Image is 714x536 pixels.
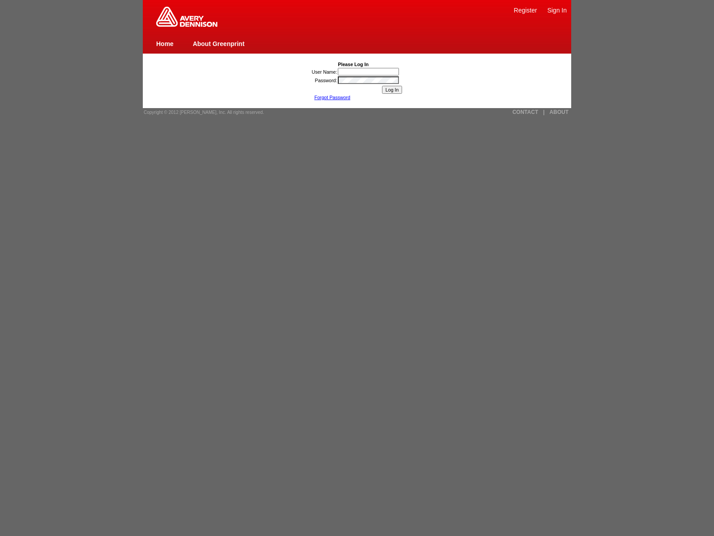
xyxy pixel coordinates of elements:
a: Forgot Password [314,95,350,100]
a: Sign In [547,7,567,14]
label: User Name: [312,69,337,75]
a: Register [514,7,537,14]
a: Greenprint [156,22,217,28]
input: Log In [382,86,403,94]
img: Home [156,7,217,27]
a: ABOUT [549,109,569,115]
a: About Greenprint [193,40,245,47]
label: Password: [315,78,337,83]
a: | [543,109,544,115]
a: CONTACT [512,109,538,115]
a: Home [156,40,174,47]
b: Please Log In [338,62,369,67]
span: Copyright © 2012 [PERSON_NAME], Inc. All rights reserved. [144,110,264,115]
